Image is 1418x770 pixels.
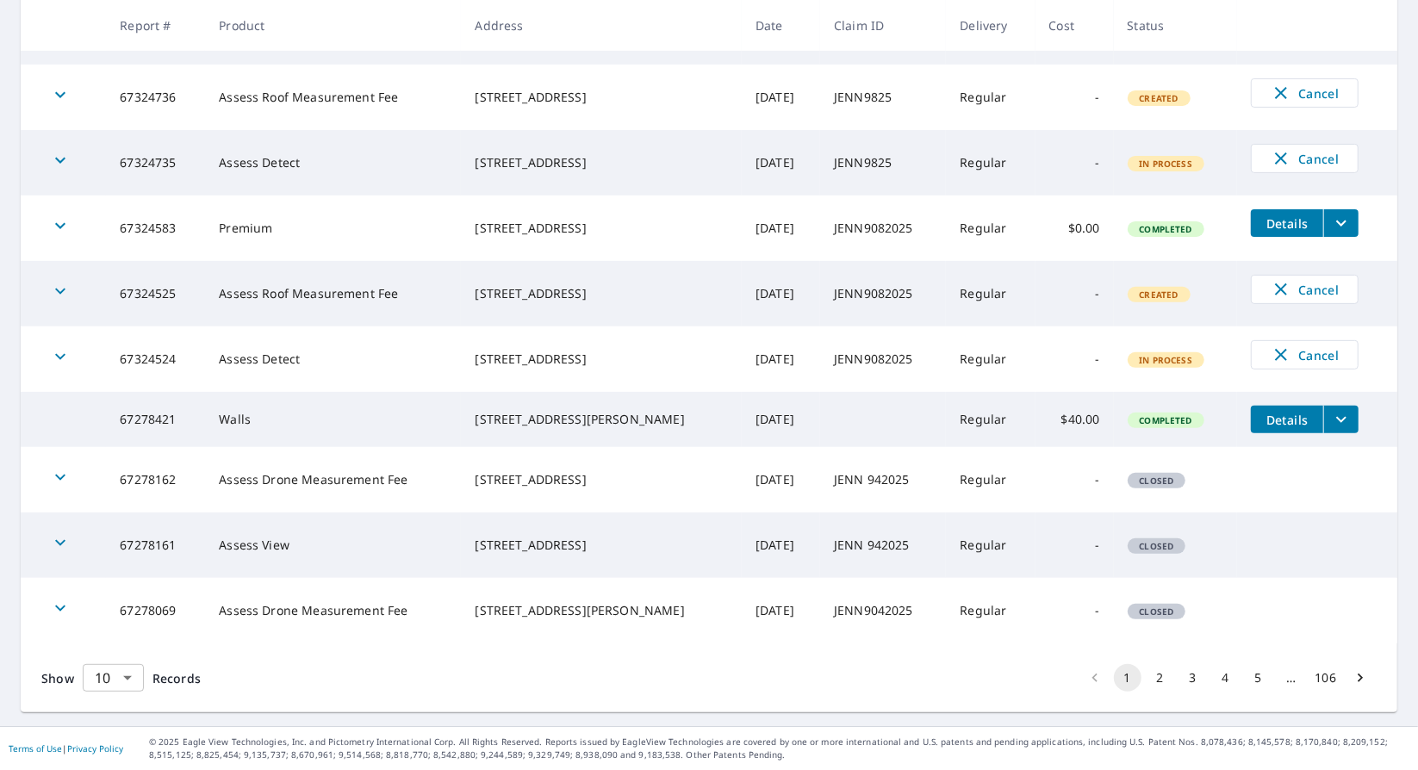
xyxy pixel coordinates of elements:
[742,326,820,392] td: [DATE]
[106,130,205,196] td: 67324735
[1114,664,1141,692] button: page 1
[1129,354,1203,366] span: In Process
[205,447,461,512] td: Assess Drone Measurement Fee
[946,447,1035,512] td: Regular
[106,326,205,392] td: 67324524
[475,602,728,619] div: [STREET_ADDRESS][PERSON_NAME]
[9,743,123,754] p: |
[149,736,1409,761] p: © 2025 Eagle View Technologies, Inc. and Pictometry International Corp. All Rights Reserved. Repo...
[1129,540,1185,552] span: Closed
[205,326,461,392] td: Assess Detect
[946,578,1035,643] td: Regular
[41,670,74,686] span: Show
[1129,475,1185,487] span: Closed
[106,261,205,326] td: 67324525
[1036,392,1114,447] td: $40.00
[1251,406,1323,433] button: detailsBtn-67278421
[946,196,1035,261] td: Regular
[1212,664,1240,692] button: Go to page 4
[106,65,205,130] td: 67324736
[106,512,205,578] td: 67278161
[742,392,820,447] td: [DATE]
[106,196,205,261] td: 67324583
[820,512,946,578] td: JENN 942025
[1261,215,1313,232] span: Details
[1261,412,1313,428] span: Details
[475,537,728,554] div: [STREET_ADDRESS]
[1079,664,1377,692] nav: pagination navigation
[106,578,205,643] td: 67278069
[1269,148,1340,169] span: Cancel
[1129,605,1185,618] span: Closed
[1147,664,1174,692] button: Go to page 2
[820,326,946,392] td: JENN9082025
[106,392,205,447] td: 67278421
[1036,130,1114,196] td: -
[475,89,728,106] div: [STREET_ADDRESS]
[946,261,1035,326] td: Regular
[106,447,205,512] td: 67278162
[1251,209,1323,237] button: detailsBtn-67324583
[946,65,1035,130] td: Regular
[1269,279,1340,300] span: Cancel
[820,578,946,643] td: JENN9042025
[475,411,728,428] div: [STREET_ADDRESS][PERSON_NAME]
[1251,78,1359,108] button: Cancel
[1323,406,1359,433] button: filesDropdownBtn-67278421
[205,578,461,643] td: Assess Drone Measurement Fee
[820,65,946,130] td: JENN9825
[205,512,461,578] td: Assess View
[946,512,1035,578] td: Regular
[1251,275,1359,304] button: Cancel
[820,447,946,512] td: JENN 942025
[1245,664,1272,692] button: Go to page 5
[1278,669,1305,686] div: …
[1346,664,1374,692] button: Go to next page
[1251,144,1359,173] button: Cancel
[205,261,461,326] td: Assess Roof Measurement Fee
[1179,664,1207,692] button: Go to page 3
[742,196,820,261] td: [DATE]
[475,471,728,488] div: [STREET_ADDRESS]
[205,130,461,196] td: Assess Detect
[1269,345,1340,365] span: Cancel
[820,261,946,326] td: JENN9082025
[1036,65,1114,130] td: -
[1269,83,1340,103] span: Cancel
[152,670,201,686] span: Records
[83,654,144,702] div: 10
[742,512,820,578] td: [DATE]
[205,392,461,447] td: Walls
[83,664,144,692] div: Show 10 records
[1129,289,1189,301] span: Created
[742,578,820,643] td: [DATE]
[1036,196,1114,261] td: $0.00
[742,261,820,326] td: [DATE]
[1251,340,1359,369] button: Cancel
[1129,414,1203,426] span: Completed
[475,154,728,171] div: [STREET_ADDRESS]
[475,220,728,237] div: [STREET_ADDRESS]
[475,285,728,302] div: [STREET_ADDRESS]
[1129,92,1189,104] span: Created
[205,65,461,130] td: Assess Roof Measurement Fee
[946,392,1035,447] td: Regular
[946,130,1035,196] td: Regular
[9,742,62,754] a: Terms of Use
[1310,664,1341,692] button: Go to page 106
[1036,326,1114,392] td: -
[475,351,728,368] div: [STREET_ADDRESS]
[1036,512,1114,578] td: -
[1036,261,1114,326] td: -
[946,326,1035,392] td: Regular
[1129,158,1203,170] span: In Process
[1036,447,1114,512] td: -
[67,742,123,754] a: Privacy Policy
[1036,578,1114,643] td: -
[820,196,946,261] td: JENN9082025
[742,65,820,130] td: [DATE]
[1323,209,1359,237] button: filesDropdownBtn-67324583
[1129,223,1203,235] span: Completed
[820,130,946,196] td: JENN9825
[742,447,820,512] td: [DATE]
